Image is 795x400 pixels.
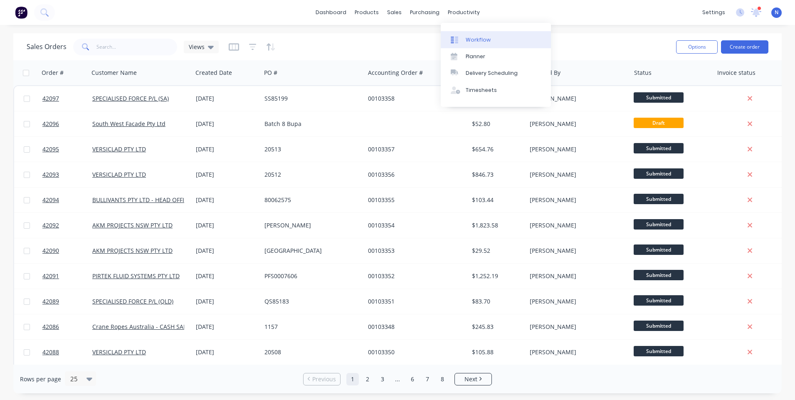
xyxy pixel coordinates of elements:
[530,348,622,356] div: [PERSON_NAME]
[92,297,173,305] a: SPECIALISED FORCE P/L (QLD)
[42,221,59,230] span: 42092
[530,272,622,280] div: [PERSON_NAME]
[634,92,684,103] span: Submitted
[27,43,67,51] h1: Sales Orders
[441,48,551,65] a: Planner
[311,6,351,19] a: dashboard
[441,65,551,81] a: Delivery Scheduling
[634,219,684,230] span: Submitted
[530,94,622,103] div: [PERSON_NAME]
[472,120,521,128] div: $52.80
[42,297,59,306] span: 42089
[634,346,684,356] span: Submitted
[530,120,622,128] div: [PERSON_NAME]
[189,42,205,51] span: Views
[42,340,92,365] a: 42088
[406,373,419,385] a: Page 6
[92,170,146,178] a: VERSICLAD PTY LTD
[264,247,357,255] div: [GEOGRAPHIC_DATA]
[368,247,460,255] div: 00103353
[300,373,495,385] ul: Pagination
[196,196,258,204] div: [DATE]
[472,297,521,306] div: $83.70
[42,86,92,111] a: 42097
[264,69,277,77] div: PO #
[92,221,173,229] a: AKM PROJECTS NSW PTY LTD
[196,120,258,128] div: [DATE]
[20,375,61,383] span: Rows per page
[42,247,59,255] span: 42090
[634,295,684,306] span: Submitted
[264,323,357,331] div: 1157
[196,94,258,103] div: [DATE]
[42,264,92,289] a: 42091
[196,221,258,230] div: [DATE]
[441,31,551,48] a: Workflow
[368,348,460,356] div: 00103350
[472,145,521,153] div: $654.76
[304,375,340,383] a: Previous page
[368,323,460,331] div: 00103348
[464,375,477,383] span: Next
[92,348,146,356] a: VERSICLAD PTY LTD
[698,6,729,19] div: settings
[634,143,684,153] span: Submitted
[195,69,232,77] div: Created Date
[472,196,521,204] div: $103.44
[92,94,169,102] a: SPECIALISED FORCE P/L (SA)
[42,348,59,356] span: 42088
[444,6,484,19] div: productivity
[368,196,460,204] div: 00103355
[472,170,521,179] div: $846.73
[346,373,359,385] a: Page 1 is your current page
[264,272,357,280] div: PFS0007606
[368,170,460,179] div: 00103356
[466,36,491,44] div: Workflow
[196,145,258,153] div: [DATE]
[312,375,336,383] span: Previous
[264,145,357,153] div: 20513
[92,196,191,204] a: BULLIVANTS PTY LTD - HEAD OFFICE
[264,348,357,356] div: 20508
[634,321,684,331] span: Submitted
[42,120,59,128] span: 42096
[368,145,460,153] div: 00103357
[264,170,357,179] div: 20512
[634,270,684,280] span: Submitted
[530,145,622,153] div: [PERSON_NAME]
[42,314,92,339] a: 42086
[42,145,59,153] span: 42095
[42,94,59,103] span: 42097
[472,323,521,331] div: $245.83
[42,170,59,179] span: 42093
[351,6,383,19] div: products
[42,69,64,77] div: Order #
[264,221,357,230] div: [PERSON_NAME]
[42,238,92,263] a: 42090
[42,188,92,212] a: 42094
[196,170,258,179] div: [DATE]
[472,272,521,280] div: $1,252.19
[264,297,357,306] div: QS85183
[634,118,684,128] span: Draft
[472,348,521,356] div: $105.88
[717,69,755,77] div: Invoice status
[455,375,491,383] a: Next page
[466,86,497,94] div: Timesheets
[92,120,165,128] a: South West Facade Pty Ltd
[441,82,551,99] a: Timesheets
[42,111,92,136] a: 42096
[368,272,460,280] div: 00103352
[676,40,718,54] button: Options
[92,272,180,280] a: PIRTEK FLUID SYSTEMS PTY LTD
[92,247,173,254] a: AKM PROJECTS NSW PTY LTD
[530,323,622,331] div: [PERSON_NAME]
[472,221,521,230] div: $1,823.58
[92,323,190,331] a: Crane Ropes Australia - CASH SALE
[42,196,59,204] span: 42094
[634,69,652,77] div: Status
[196,272,258,280] div: [DATE]
[196,297,258,306] div: [DATE]
[92,145,146,153] a: VERSICLAD PTY LTD
[196,247,258,255] div: [DATE]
